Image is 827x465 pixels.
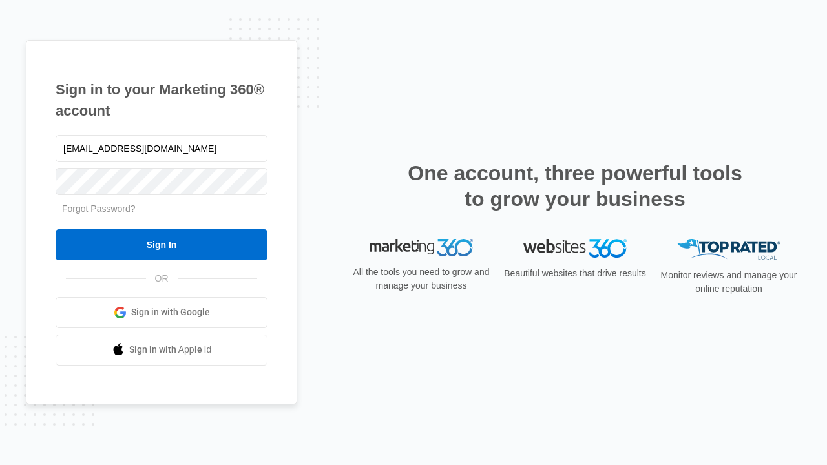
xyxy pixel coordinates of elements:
[523,239,627,258] img: Websites 360
[56,297,267,328] a: Sign in with Google
[656,269,801,296] p: Monitor reviews and manage your online reputation
[677,239,780,260] img: Top Rated Local
[56,335,267,366] a: Sign in with Apple Id
[56,79,267,121] h1: Sign in to your Marketing 360® account
[146,272,178,285] span: OR
[129,343,212,356] span: Sign in with Apple Id
[503,267,647,280] p: Beautiful websites that drive results
[131,305,210,319] span: Sign in with Google
[56,229,267,260] input: Sign In
[349,265,494,293] p: All the tools you need to grow and manage your business
[370,239,473,257] img: Marketing 360
[62,203,136,214] a: Forgot Password?
[56,135,267,162] input: Email
[404,160,746,212] h2: One account, three powerful tools to grow your business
